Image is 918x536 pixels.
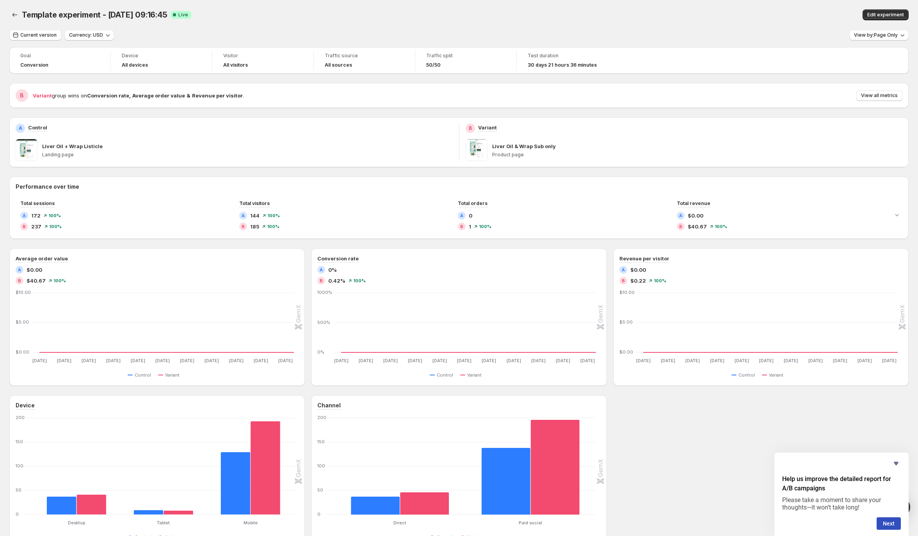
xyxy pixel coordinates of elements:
[320,278,323,283] h2: B
[478,124,497,131] p: Variant
[33,92,52,99] span: Variant
[16,402,35,409] h3: Device
[158,370,183,380] button: Variant
[317,255,359,262] h3: Conversion rate
[9,30,61,41] button: Current version
[250,212,260,219] span: 144
[129,92,131,99] strong: ,
[861,92,898,99] span: View all metrics
[19,125,22,131] h2: A
[359,358,373,363] text: [DATE]
[867,12,904,18] span: Edit experiment
[22,10,167,19] span: Template experiment - [DATE] 09:16:45
[383,358,398,363] text: [DATE]
[223,53,302,59] span: Visitor
[400,474,449,515] rect: Variant 46
[31,212,41,219] span: 172
[328,277,345,285] span: 0.42%
[48,213,61,218] span: 100 %
[467,372,482,378] span: Variant
[267,213,280,218] span: 100 %
[556,358,570,363] text: [DATE]
[23,213,26,218] h2: A
[426,53,505,59] span: Traffic split
[457,358,472,363] text: [DATE]
[762,370,786,380] button: Variant
[891,209,902,220] button: Expand chart
[244,520,258,525] text: Mobile
[18,278,21,283] h2: B
[782,496,901,511] p: Please take a moment to share your thoughts—it won’t take long!
[808,358,823,363] text: [DATE]
[317,511,320,517] text: 0
[619,320,633,325] text: $5.00
[16,183,902,191] h2: Performance over time
[882,358,897,363] text: [DATE]
[16,349,29,355] text: $0.00
[334,358,349,363] text: [DATE]
[9,9,20,20] button: Back
[731,370,758,380] button: Control
[784,358,798,363] text: [DATE]
[466,139,487,161] img: Liver Oil & Wrap Sub only
[856,90,902,101] button: View all metrics
[619,349,633,355] text: $0.00
[469,223,471,230] span: 1
[223,62,248,68] h4: All visitors
[636,358,651,363] text: [DATE]
[685,358,700,363] text: [DATE]
[16,139,37,161] img: Liver Oil + Wrap Listicle
[279,358,293,363] text: [DATE]
[20,62,48,68] span: Conversion
[465,418,596,515] g: Paid social: Control 138,Variant 196
[155,358,170,363] text: [DATE]
[134,492,164,515] rect: Control 9
[619,290,635,295] text: $10.00
[325,62,352,68] h4: All sources
[317,415,326,420] text: 200
[317,402,341,409] h3: Channel
[106,358,121,363] text: [DATE]
[580,358,595,363] text: [DATE]
[482,358,496,363] text: [DATE]
[482,429,530,515] rect: Control 138
[519,520,542,525] text: Paid social
[393,520,406,525] text: Direct
[192,92,243,99] strong: Revenue per visitor
[23,224,26,229] h2: B
[165,372,180,378] span: Variant
[530,418,579,515] rect: Variant 196
[854,32,898,38] span: View by: Page Only
[688,212,703,219] span: $0.00
[32,358,47,363] text: [DATE]
[254,358,269,363] text: [DATE]
[18,267,21,272] h2: A
[120,418,207,515] g: Tablet: Control 9,Variant 8
[242,224,245,229] h2: B
[710,358,724,363] text: [DATE]
[42,152,453,158] p: Landing page
[64,30,114,41] button: Currency: USD
[325,52,404,69] a: Traffic sourceAll sources
[69,32,103,38] span: Currency: USD
[858,358,872,363] text: [DATE]
[353,278,366,283] span: 100 %
[157,520,170,525] text: Tablet
[679,224,682,229] h2: B
[661,358,675,363] text: [DATE]
[20,32,57,38] span: Current version
[122,52,201,69] a: DeviceAll devices
[679,213,682,218] h2: A
[16,439,23,444] text: 150
[128,370,154,380] button: Control
[458,200,487,206] span: Total orders
[317,320,330,325] text: 500%
[782,474,901,493] h2: Help us improve the detailed report for A/B campaigns
[528,62,597,68] span: 30 days 21 hours 36 minutes
[267,224,279,229] span: 100 %
[20,53,100,59] span: Goal
[317,487,323,493] text: 50
[833,358,847,363] text: [DATE]
[782,459,901,530] div: Help us improve the detailed report for A/B campaigns
[122,62,148,68] h4: All devices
